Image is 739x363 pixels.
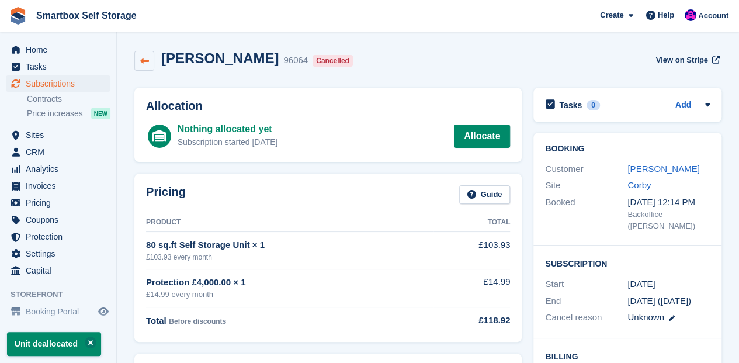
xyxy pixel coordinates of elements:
div: NEW [91,108,110,119]
span: Capital [26,262,96,279]
div: Cancel reason [545,311,627,324]
a: menu [6,262,110,279]
a: [PERSON_NAME] [627,164,699,174]
th: Product [146,213,433,232]
div: £118.92 [433,314,510,327]
span: CRM [26,144,96,160]
div: Booked [545,196,627,232]
span: Before discounts [169,317,226,326]
span: Total [146,316,166,326]
span: Storefront [11,289,116,300]
a: menu [6,58,110,75]
img: stora-icon-8386f47178a22dfd0bd8f6a31ec36ba5ce8667c1dd55bd0f319d3a0aa187defe.svg [9,7,27,25]
a: Smartbox Self Storage [32,6,141,25]
span: Help [658,9,674,21]
td: £103.93 [433,232,510,269]
span: Subscriptions [26,75,96,92]
h2: Allocation [146,99,510,113]
div: End [545,295,627,308]
th: Total [433,213,510,232]
a: Corby [627,180,651,190]
div: Protection £4,000.00 × 1 [146,276,433,289]
a: menu [6,303,110,320]
a: Price increases NEW [27,107,110,120]
h2: Billing [545,350,710,362]
span: Settings [26,246,96,262]
h2: Tasks [559,100,582,110]
a: menu [6,178,110,194]
span: Create [600,9,623,21]
div: Cancelled [313,55,353,67]
span: Booking Portal [26,303,96,320]
a: View on Stripe [651,50,721,70]
img: Sam Austin [685,9,696,21]
a: menu [6,195,110,211]
a: Guide [459,185,511,205]
span: Pricing [26,195,96,211]
p: Unit deallocated [7,332,101,356]
span: Unknown [627,312,664,322]
a: Allocate [454,125,510,148]
div: 80 sq.ft Self Storage Unit × 1 [146,238,433,252]
a: Preview store [96,305,110,319]
a: menu [6,75,110,92]
div: Start [545,278,627,291]
span: Protection [26,229,96,245]
span: Coupons [26,212,96,228]
span: Account [698,10,728,22]
span: Home [26,42,96,58]
div: Site [545,179,627,192]
div: 96064 [283,54,308,67]
span: Price increases [27,108,83,119]
div: Customer [545,163,627,176]
div: [DATE] 12:14 PM [627,196,710,209]
span: Tasks [26,58,96,75]
a: menu [6,229,110,245]
span: [DATE] ([DATE]) [627,296,691,306]
span: Invoices [26,178,96,194]
a: menu [6,144,110,160]
div: Backoffice ([PERSON_NAME]) [627,209,710,231]
a: menu [6,127,110,143]
div: Subscription started [DATE] [178,136,278,148]
div: 0 [587,100,600,110]
a: menu [6,246,110,262]
a: menu [6,212,110,228]
td: £14.99 [433,269,510,307]
span: Analytics [26,161,96,177]
div: £103.93 every month [146,252,433,262]
a: Contracts [27,94,110,105]
a: menu [6,42,110,58]
h2: [PERSON_NAME] [161,50,279,66]
h2: Booking [545,144,710,154]
span: View on Stripe [655,54,707,66]
h2: Subscription [545,257,710,269]
time: 2025-08-03 00:00:00 UTC [627,278,655,291]
div: Nothing allocated yet [178,122,278,136]
a: menu [6,161,110,177]
div: £14.99 every month [146,289,433,300]
h2: Pricing [146,185,186,205]
a: Add [675,99,691,112]
span: Sites [26,127,96,143]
